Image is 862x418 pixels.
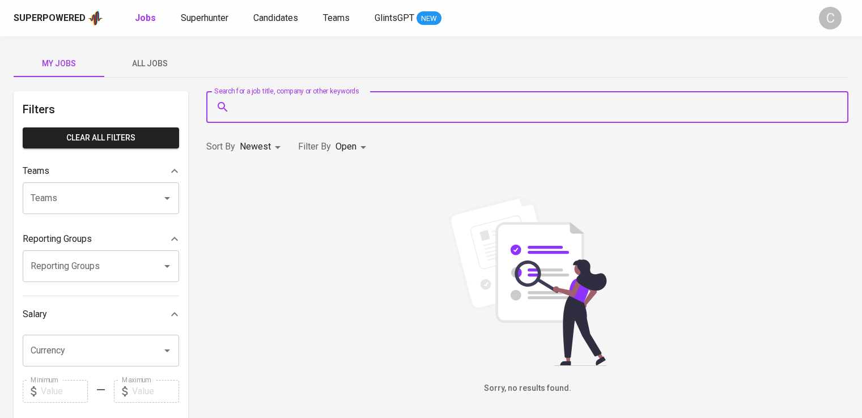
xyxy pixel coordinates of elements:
[20,57,97,71] span: My Jobs
[135,12,156,23] b: Jobs
[375,12,414,23] span: GlintsGPT
[443,196,613,366] img: file_searching.svg
[88,10,103,27] img: app logo
[375,11,441,25] a: GlintsGPT NEW
[159,343,175,359] button: Open
[159,258,175,274] button: Open
[14,10,103,27] a: Superpoweredapp logo
[819,7,842,29] div: C
[323,11,352,25] a: Teams
[23,160,179,182] div: Teams
[240,140,271,153] p: Newest
[32,131,170,145] span: Clear All filters
[336,137,370,157] div: Open
[253,12,298,23] span: Candidates
[23,303,179,326] div: Salary
[253,11,300,25] a: Candidates
[336,141,356,152] span: Open
[23,164,49,178] p: Teams
[135,11,158,25] a: Jobs
[181,11,231,25] a: Superhunter
[298,140,331,153] p: Filter By
[14,12,86,25] div: Superpowered
[132,380,179,403] input: Value
[181,12,228,23] span: Superhunter
[23,127,179,148] button: Clear All filters
[23,232,92,246] p: Reporting Groups
[23,228,179,250] div: Reporting Groups
[111,57,188,71] span: All Jobs
[23,100,179,118] h6: Filters
[206,140,235,153] p: Sort By
[323,12,350,23] span: Teams
[417,13,441,24] span: NEW
[159,190,175,206] button: Open
[240,137,284,157] div: Newest
[206,382,848,395] h6: Sorry, no results found.
[23,308,47,321] p: Salary
[41,380,88,403] input: Value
